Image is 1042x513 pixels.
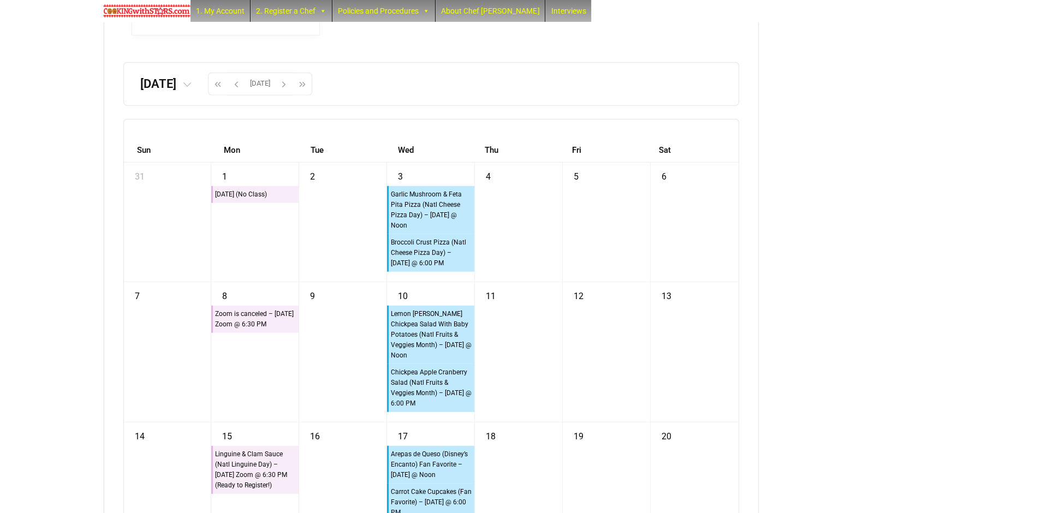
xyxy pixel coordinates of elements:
a: Broccoli Crust Pizza (Natl Cheese Pizza Day) – [DATE] @ 6:00 PM [387,234,474,272]
a: Tuesday [308,141,326,159]
a: September 14, 2025 [129,422,150,445]
div: Broccoli Crust Pizza (Natl Cheese Pizza Day) – [DATE] @ 6:00 PM [390,237,473,269]
a: September 10, 2025 [392,282,413,305]
a: Monday [222,141,242,159]
div: Zoom is canceled – [DATE] Zoom @ 6:30 PM [215,308,297,330]
a: September 16, 2025 [305,422,325,445]
button: Previous month [227,73,246,96]
td: September 3, 2025 [387,163,475,282]
button: [DATE] [246,73,275,96]
a: September 4, 2025 [480,163,496,186]
button: Previous year [208,73,227,96]
a: September 5, 2025 [568,163,584,186]
a: September 15, 2025 [217,422,237,445]
a: Sunday [135,141,153,159]
div: Arepas de Queso (Disney’s Encanto) Fan Favorite – [DATE] @ Noon [390,449,473,481]
a: [DATE] (No Class) [211,186,299,203]
a: Saturday [657,141,673,159]
a: September 18, 2025 [480,422,501,445]
td: September 1, 2025 [211,163,299,282]
a: September 9, 2025 [305,282,320,305]
a: Arepas de Queso (Disney’s Encanto) Fan Favorite – [DATE] @ Noon [387,446,474,484]
div: [DATE] (No Class) [215,189,267,200]
a: Linguine & Clam Sauce (Natl Linguine Day) – [DATE] Zoom @ 6:30 PM (Ready to Register!) [211,446,299,494]
td: September 8, 2025 [211,282,299,422]
a: September 19, 2025 [568,422,589,445]
a: September 20, 2025 [656,422,677,445]
td: September 4, 2025 [475,163,563,282]
a: Thursday [483,141,501,159]
button: Next year [293,73,312,96]
a: September 11, 2025 [480,282,501,305]
button: Next month [275,73,293,96]
a: Chickpea Apple Cranberry Salad (Natl Fruits & Veggies Month) – [DATE] @ 6:00 PM [387,364,474,412]
td: September 5, 2025 [563,163,651,282]
a: Wednesday [396,141,416,159]
a: September 3, 2025 [392,163,408,186]
a: September 17, 2025 [392,422,413,445]
td: September 11, 2025 [475,282,563,422]
a: September 8, 2025 [217,282,233,305]
a: Friday [570,141,583,159]
a: September 13, 2025 [656,282,677,305]
a: September 12, 2025 [568,282,589,305]
td: September 2, 2025 [299,163,387,282]
a: September 1, 2025 [217,163,233,186]
div: Lemon [PERSON_NAME] Chickpea Salad With Baby Potatoes (Natl Fruits & Veggies Month) – [DATE] @ Noon [390,308,473,361]
img: Chef Paula's Cooking With Stars [103,4,190,17]
div: Garlic Mushroom & Feta Pita Pizza (Natl Cheese Pizza Day) – [DATE] @ Noon [390,189,473,231]
td: September 7, 2025 [124,282,212,422]
td: September 6, 2025 [651,163,739,282]
td: September 10, 2025 [387,282,475,422]
a: Zoom is canceled – [DATE] Zoom @ 6:30 PM [211,306,299,333]
a: Lemon [PERSON_NAME] Chickpea Salad With Baby Potatoes (Natl Fruits & Veggies Month) – [DATE] @ Noon [387,306,474,364]
td: September 12, 2025 [563,282,651,422]
h2: [DATE] [140,77,197,91]
td: September 13, 2025 [651,282,739,422]
a: Garlic Mushroom & Feta Pita Pizza (Natl Cheese Pizza Day) – [DATE] @ Noon [387,186,474,234]
a: September 6, 2025 [656,163,672,186]
a: August 31, 2025 [129,163,150,186]
a: September 2, 2025 [305,163,320,186]
td: August 31, 2025 [124,163,212,282]
div: Linguine & Clam Sauce (Natl Linguine Day) – [DATE] Zoom @ 6:30 PM (Ready to Register!) [215,449,297,491]
td: September 9, 2025 [299,282,387,422]
a: September 7, 2025 [129,282,145,305]
div: Chickpea Apple Cranberry Salad (Natl Fruits & Veggies Month) – [DATE] @ 6:00 PM [390,367,473,409]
